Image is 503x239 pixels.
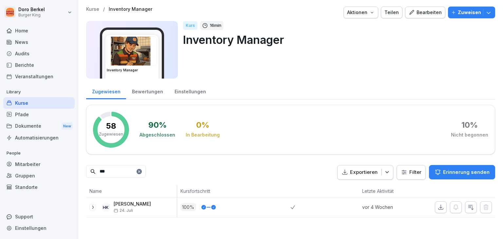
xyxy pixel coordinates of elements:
p: Kursfortschritt [180,188,288,194]
h3: Inventory Manager [107,68,157,73]
p: Library [3,87,75,97]
div: Aktionen [347,9,375,16]
a: Audits [3,48,75,59]
p: [PERSON_NAME] [114,201,151,207]
span: 24. Juli [114,208,133,213]
p: 100 % [180,203,196,211]
a: DokumenteNew [3,120,75,132]
p: Exportieren [350,169,378,176]
div: Bearbeiten [409,9,442,16]
div: 0 % [196,121,209,129]
p: Inventory Manager [183,31,490,48]
a: Veranstaltungen [3,71,75,82]
div: In Bearbeitung [186,132,220,138]
button: Erinnerung senden [429,165,495,179]
a: News [3,36,75,48]
p: Name [89,188,174,194]
img: o1h5p6rcnzw0lu1jns37xjxx.png [107,37,157,65]
button: Bearbeiten [405,7,445,18]
button: Zuweisen [448,7,495,18]
button: Exportieren [337,165,393,180]
a: Standorte [3,181,75,193]
div: New [62,122,73,130]
button: Aktionen [344,7,378,18]
a: Mitarbeiter [3,158,75,170]
div: Nicht begonnen [451,132,488,138]
a: Zugewiesen [86,83,126,99]
a: Berichte [3,59,75,71]
p: Letzte Aktivität [362,188,412,194]
div: 10 % [461,121,478,129]
button: Filter [397,165,425,179]
div: Abgeschlossen [140,132,175,138]
p: 58 [106,122,116,130]
div: Dokumente [3,120,75,132]
div: Support [3,211,75,222]
a: Inventory Manager [109,7,152,12]
p: Zugewiesen [99,131,123,137]
a: Einstellungen [3,222,75,234]
div: HK [101,203,110,212]
a: Gruppen [3,170,75,181]
a: Kurse [3,97,75,109]
p: Erinnerung senden [443,169,490,176]
div: Filter [401,169,421,175]
p: 16 min [210,22,221,29]
p: Zuweisen [458,9,481,16]
a: Pfade [3,109,75,120]
a: Kurse [86,7,99,12]
button: Teilen [381,7,402,18]
div: Teilen [384,9,399,16]
p: / [103,7,105,12]
p: Burger King [18,13,45,17]
a: Bewertungen [126,83,169,99]
p: People [3,148,75,158]
div: Kurs [183,21,197,30]
a: Home [3,25,75,36]
a: Einstellungen [169,83,212,99]
p: Doro Berkel [18,7,45,12]
p: vor 4 Wochen [362,204,416,211]
div: 90 % [148,121,167,129]
a: Automatisierungen [3,132,75,143]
